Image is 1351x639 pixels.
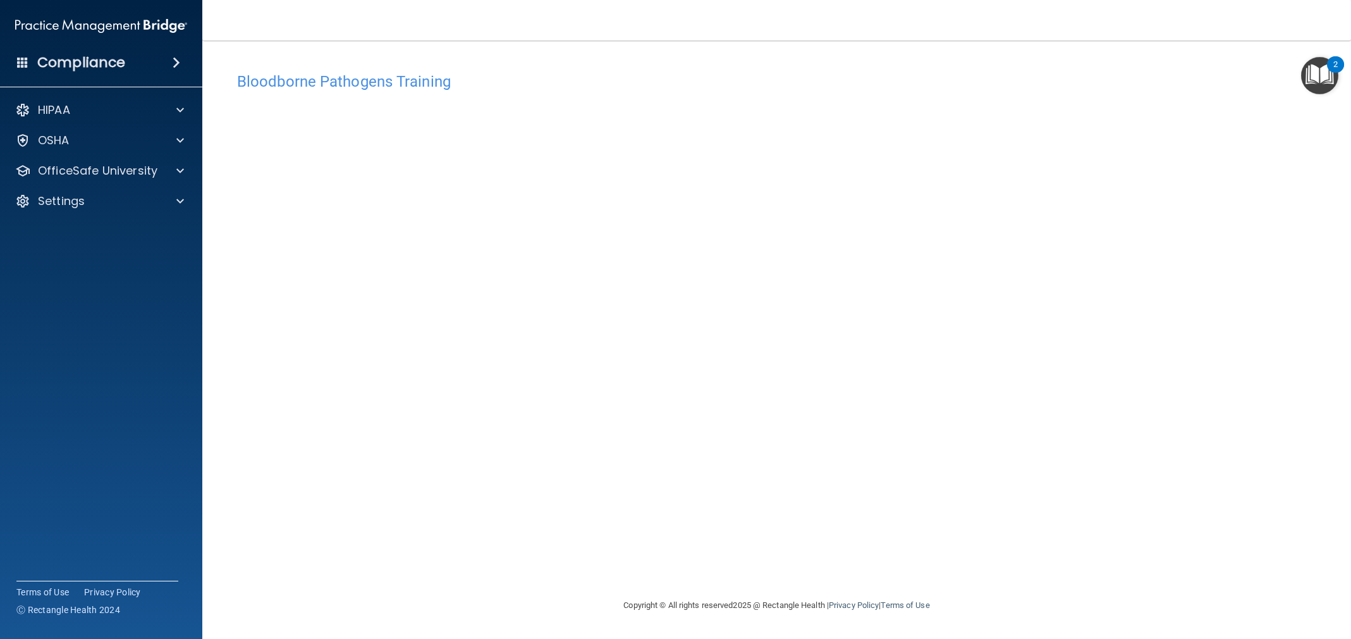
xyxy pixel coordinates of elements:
button: Open Resource Center, 2 new notifications [1301,57,1338,94]
p: HIPAA [38,102,70,118]
a: Privacy Policy [84,586,141,599]
a: OSHA [15,133,184,148]
div: Copyright © All rights reserved 2025 @ Rectangle Health | | [546,585,1008,626]
h4: Compliance [37,54,125,71]
p: Settings [38,194,85,209]
iframe: bbp [237,97,1316,486]
p: OSHA [38,133,70,148]
a: OfficeSafe University [15,163,184,178]
h4: Bloodborne Pathogens Training [237,73,1316,90]
iframe: Drift Widget Chat Controller [1288,552,1336,600]
a: Terms of Use [16,586,69,599]
a: Terms of Use [881,600,929,610]
a: Settings [15,194,184,209]
span: Ⓒ Rectangle Health 2024 [16,604,120,616]
img: PMB logo [15,13,187,39]
a: Privacy Policy [829,600,879,610]
div: 2 [1333,65,1338,81]
p: OfficeSafe University [38,163,157,178]
a: HIPAA [15,102,184,118]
